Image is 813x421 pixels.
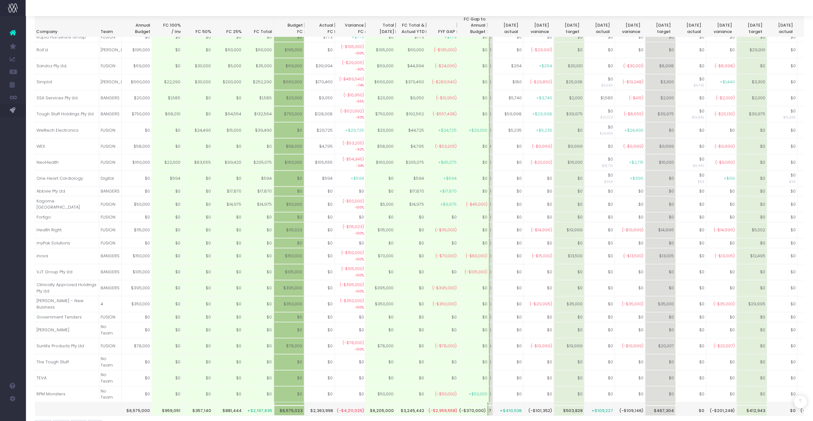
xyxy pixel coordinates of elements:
[274,170,304,186] td: $0
[213,170,243,186] td: $0
[342,60,364,66] span: (-$29,006)
[304,138,335,154] td: $4,795
[355,146,364,152] small: -92%
[523,186,554,196] td: $0
[530,159,552,166] span: (-$20,000)
[395,74,426,90] td: $370,460
[121,74,152,90] td: $660,000
[35,42,99,58] td: Roll'd
[121,90,152,106] td: $20,000
[435,143,457,150] span: (-$53,205)
[643,22,671,35] span: [DATE] target
[365,170,395,186] td: $0
[443,175,457,182] span: +$594
[459,154,490,170] td: $0
[274,14,304,37] th: BudgetFC: activate to sort column ascending
[716,95,734,101] span: (-$2,000)
[645,122,676,138] td: $0
[365,14,396,37] th: TotalMonday: activate to sort column ascending
[676,186,706,196] td: $0
[676,138,706,154] td: $0
[459,170,490,186] td: $0
[493,74,523,90] td: $180
[213,106,243,122] td: $64,554
[182,42,213,58] td: $0
[182,154,213,170] td: $83,655
[697,178,704,184] small: $99
[536,95,552,101] span: +$3,740
[736,122,767,138] td: $0
[789,178,795,184] small: $99
[554,122,584,138] td: $0
[767,90,797,106] td: $0
[584,58,615,74] td: $0
[736,58,767,74] td: $0
[304,122,335,138] td: $29,725
[99,74,121,90] td: [PERSON_NAME]
[435,63,457,69] span: (-$24,006)
[121,14,152,37] th: Annual Budget: activate to sort column ascending
[395,106,426,122] td: $192,562
[623,63,643,69] span: (-$30,001)
[356,82,364,88] small: -74%
[493,122,523,138] td: $5,235
[767,154,797,170] td: $0
[459,90,490,106] td: $0
[395,58,426,74] td: $44,994
[613,22,640,35] span: [DATE] variance
[274,58,304,74] td: $69,000
[645,186,676,196] td: $0
[645,58,676,74] td: $8,998
[676,58,706,74] td: $0
[584,42,615,58] td: $0
[532,111,552,117] span: +$29,998
[99,122,121,138] td: FUSION
[493,154,523,170] td: $0
[365,154,395,170] td: $160,000
[213,42,243,58] td: $60,000
[645,90,676,106] td: $2,000
[532,143,552,150] span: (-$9,999)
[767,170,797,186] td: $0
[554,58,584,74] td: $30,001
[243,186,274,196] td: $17,870
[583,22,610,35] span: [DATE] actual
[623,143,643,150] span: (-$9,999)
[395,186,426,196] td: $17,870
[736,42,767,58] td: $29,991
[335,14,365,37] th: VarianceFC: activate to sort column ascending
[354,50,364,56] small: -100%
[274,138,304,154] td: $58,000
[493,42,523,58] td: $0
[459,74,490,90] td: $0
[213,74,243,90] td: $200,000
[438,159,457,166] span: +$45,075
[152,170,182,186] td: $594
[714,63,734,69] span: (-$8,998)
[304,74,335,90] td: $170,460
[99,14,121,37] th: Team: activate to sort column ascending
[213,90,243,106] td: $0
[35,138,99,154] td: WEX
[304,154,335,170] td: $105,655
[152,58,182,74] td: $0
[552,22,579,35] span: [DATE] target
[628,159,643,166] span: +$2,715
[152,14,182,37] th: FC 100%/ Inv: activate to sort column ascending
[396,14,426,37] th: FC Total & Actual YTD: activate to sort column ascending
[604,178,613,184] small: $396
[274,42,304,58] td: $195,000
[182,90,213,106] td: $0
[489,14,520,37] th: Sep 25 actualactual: activate to sort column ascending
[395,42,426,58] td: $60,000
[693,162,704,168] small: $6,940
[365,106,395,122] td: $750,000
[243,106,274,122] td: $132,564
[152,106,182,122] td: $68,010
[538,63,552,69] span: +$264
[304,14,335,37] th: ActualFC: activate to sort column ascending
[629,175,643,182] span: +$396
[243,58,274,74] td: $35,000
[274,154,304,170] td: $160,000
[645,106,676,122] td: $39,975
